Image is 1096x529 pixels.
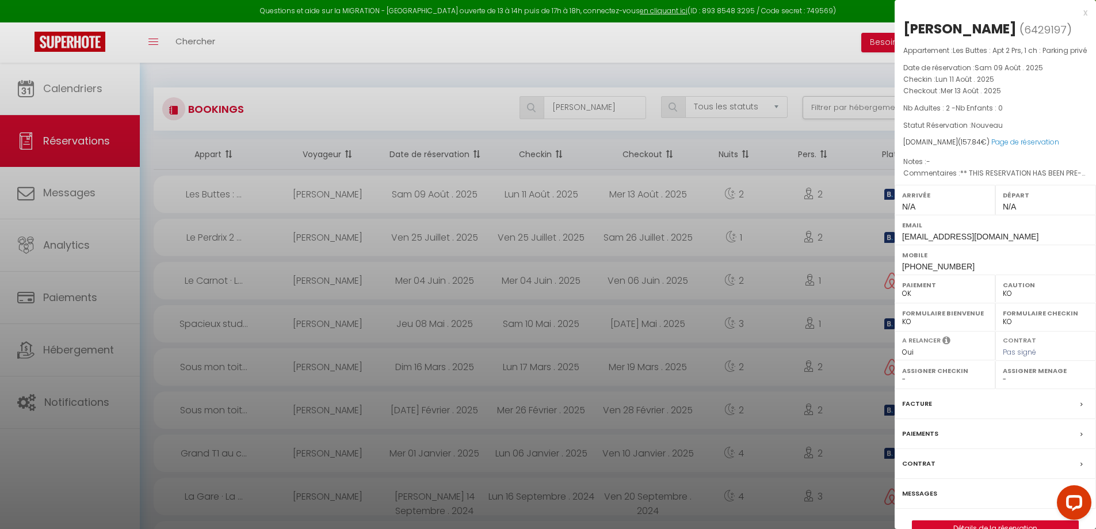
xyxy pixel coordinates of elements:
p: Notes : [903,156,1087,168]
label: Facture [902,398,932,410]
label: Formulaire Checkin [1003,307,1089,319]
p: Commentaires : [903,168,1087,179]
span: Nb Adultes : 2 - [903,103,1003,113]
label: Mobile [902,249,1089,261]
span: Mer 13 Août . 2025 [941,86,1001,96]
label: Paiements [902,428,938,440]
label: Contrat [1003,336,1036,343]
span: ( €) [958,137,990,147]
label: Arrivée [902,189,988,201]
div: x [895,6,1087,20]
div: [PERSON_NAME] [903,20,1017,38]
label: Formulaire Bienvenue [902,307,988,319]
span: ( ) [1019,21,1072,37]
span: - [926,157,930,166]
div: [DOMAIN_NAME] [903,137,1087,148]
label: Email [902,219,1089,231]
span: N/A [1003,202,1016,211]
label: Paiement [902,279,988,291]
label: Départ [1003,189,1089,201]
p: Statut Réservation : [903,120,1087,131]
label: A relancer [902,336,941,345]
span: 157.84 [961,137,981,147]
span: Lun 11 Août . 2025 [935,74,994,84]
label: Messages [902,488,937,500]
label: Assigner Checkin [902,365,988,376]
p: Appartement : [903,45,1087,56]
span: N/A [902,202,915,211]
iframe: LiveChat chat widget [1048,481,1096,529]
span: 6429197 [1024,22,1067,37]
a: Page de réservation [991,137,1059,147]
p: Checkout : [903,85,1087,97]
span: [EMAIL_ADDRESS][DOMAIN_NAME] [902,232,1038,241]
label: Assigner Menage [1003,365,1089,376]
label: Caution [1003,279,1089,291]
span: Pas signé [1003,347,1036,357]
i: Sélectionner OUI si vous souhaiter envoyer les séquences de messages post-checkout [942,336,950,348]
p: Date de réservation : [903,62,1087,74]
label: Contrat [902,458,935,470]
p: Checkin : [903,74,1087,85]
span: Nouveau [971,120,1003,130]
span: Nb Enfants : 0 [956,103,1003,113]
span: Les Buttes : Apt 2 Prs, 1 ch : Parking privé [953,45,1087,55]
span: Sam 09 Août . 2025 [975,63,1043,73]
span: [PHONE_NUMBER] [902,262,975,271]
